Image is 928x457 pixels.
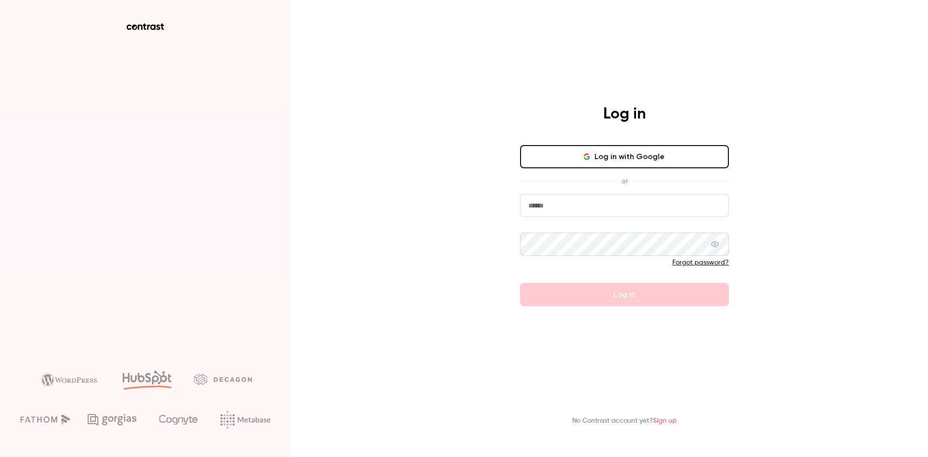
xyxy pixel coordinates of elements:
[520,145,729,168] button: Log in with Google
[572,416,677,426] p: No Contrast account yet?
[617,176,633,186] span: or
[653,417,677,424] a: Sign up
[603,104,646,124] h4: Log in
[194,374,252,384] img: decagon
[672,259,729,266] a: Forgot password?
